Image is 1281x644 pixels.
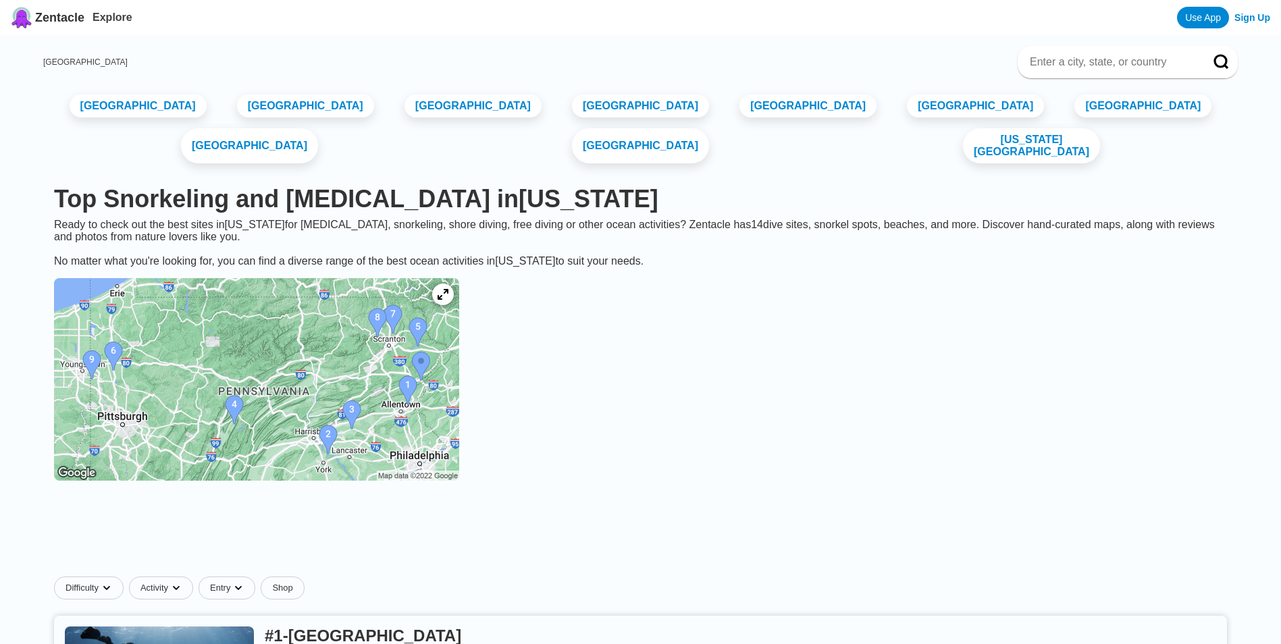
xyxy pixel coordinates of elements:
[43,57,128,67] a: [GEOGRAPHIC_DATA]
[35,11,84,25] span: Zentacle
[54,576,129,599] button: Difficultydropdown caret
[11,7,84,28] a: Zentacle logoZentacle
[313,505,968,566] iframe: Advertisement
[54,185,1227,213] h1: Top Snorkeling and [MEDICAL_DATA] in [US_STATE]
[140,583,168,593] span: Activity
[261,576,304,599] a: Shop
[1177,7,1229,28] a: Use App
[1028,55,1195,69] input: Enter a city, state, or country
[70,95,207,117] a: [GEOGRAPHIC_DATA]
[963,128,1100,163] a: [US_STATE][GEOGRAPHIC_DATA]
[199,576,261,599] button: Entrydropdown caret
[43,219,1238,267] div: Ready to check out the best sites in [US_STATE] for [MEDICAL_DATA], snorkeling, shore diving, fre...
[101,583,112,593] img: dropdown caret
[572,128,709,163] a: [GEOGRAPHIC_DATA]
[66,583,99,593] span: Difficulty
[1234,12,1270,23] a: Sign Up
[1074,95,1211,117] a: [GEOGRAPHIC_DATA]
[739,95,877,117] a: [GEOGRAPHIC_DATA]
[907,95,1044,117] a: [GEOGRAPHIC_DATA]
[181,128,318,163] a: [GEOGRAPHIC_DATA]
[572,95,709,117] a: [GEOGRAPHIC_DATA]
[93,11,132,23] a: Explore
[11,7,32,28] img: Zentacle logo
[43,267,470,494] a: Pennsylvania dive site map
[404,95,542,117] a: [GEOGRAPHIC_DATA]
[210,583,230,593] span: Entry
[233,583,244,593] img: dropdown caret
[54,278,459,481] img: Pennsylvania dive site map
[129,576,199,599] button: Activitydropdown caret
[171,583,182,593] img: dropdown caret
[237,95,374,117] a: [GEOGRAPHIC_DATA]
